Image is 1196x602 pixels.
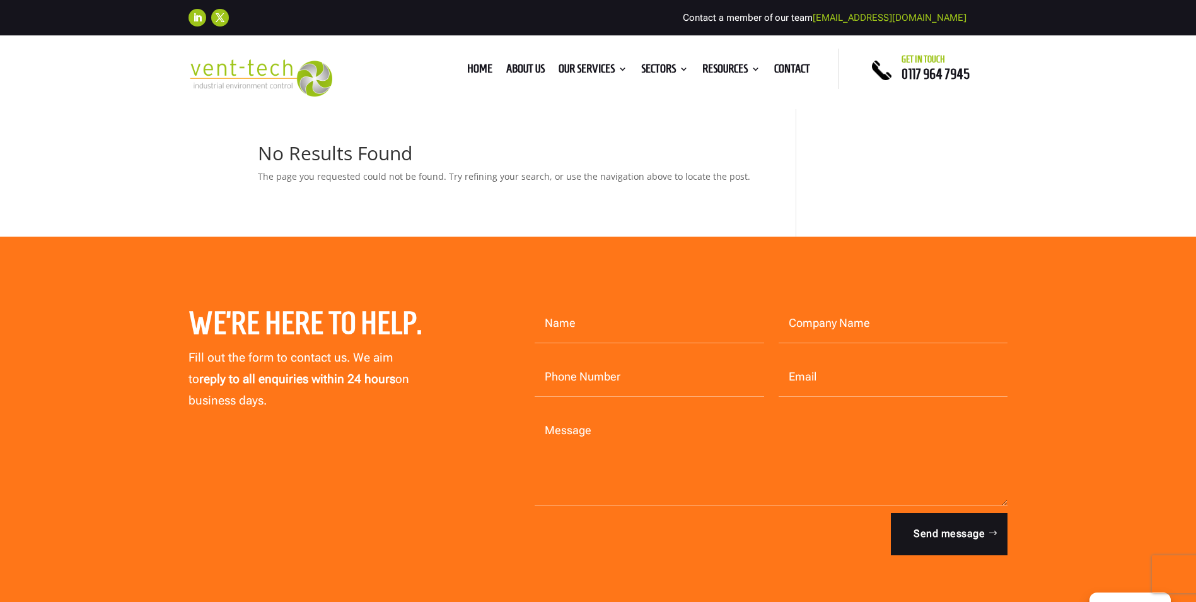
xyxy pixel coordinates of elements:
[813,12,967,23] a: [EMAIL_ADDRESS][DOMAIN_NAME]
[683,12,967,23] span: Contact a member of our team
[189,304,451,348] h2: We’re here to help.
[189,59,333,97] img: 2023-09-27T08_35_16.549ZVENT-TECH---Clear-background
[258,169,759,184] p: The page you requested could not be found. Try refining your search, or use the navigation above ...
[506,64,545,78] a: About us
[211,9,229,27] a: Follow on X
[258,144,759,169] h1: No Results Found
[891,513,1007,555] button: Send message
[779,358,1008,397] input: Email
[189,350,393,386] span: Fill out the form to contact us. We aim to
[559,64,627,78] a: Our Services
[641,64,688,78] a: Sectors
[199,372,395,386] strong: reply to all enquiries within 24 hours
[467,64,492,78] a: Home
[902,66,970,81] a: 0117 964 7945
[902,54,945,64] span: Get in touch
[189,9,206,27] a: Follow on LinkedIn
[535,304,764,343] input: Name
[535,358,764,397] input: Phone Number
[702,64,760,78] a: Resources
[774,64,810,78] a: Contact
[779,304,1008,343] input: Company Name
